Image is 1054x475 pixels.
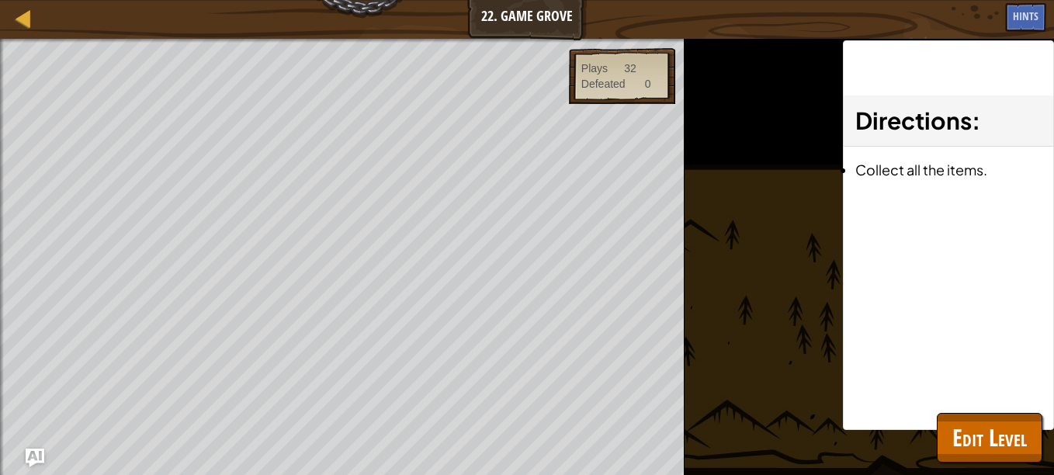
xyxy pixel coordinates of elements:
span: Directions [855,106,972,135]
div: 0 [645,76,651,92]
button: Edit Level [937,413,1042,463]
div: 32 [624,61,636,76]
li: Collect all the items. [855,158,1042,181]
span: Hints [1013,9,1038,23]
button: Ask AI [26,449,44,467]
div: Defeated [581,76,626,92]
div: Plays [581,61,608,76]
h3: : [855,103,1042,138]
span: Edit Level [952,421,1027,453]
